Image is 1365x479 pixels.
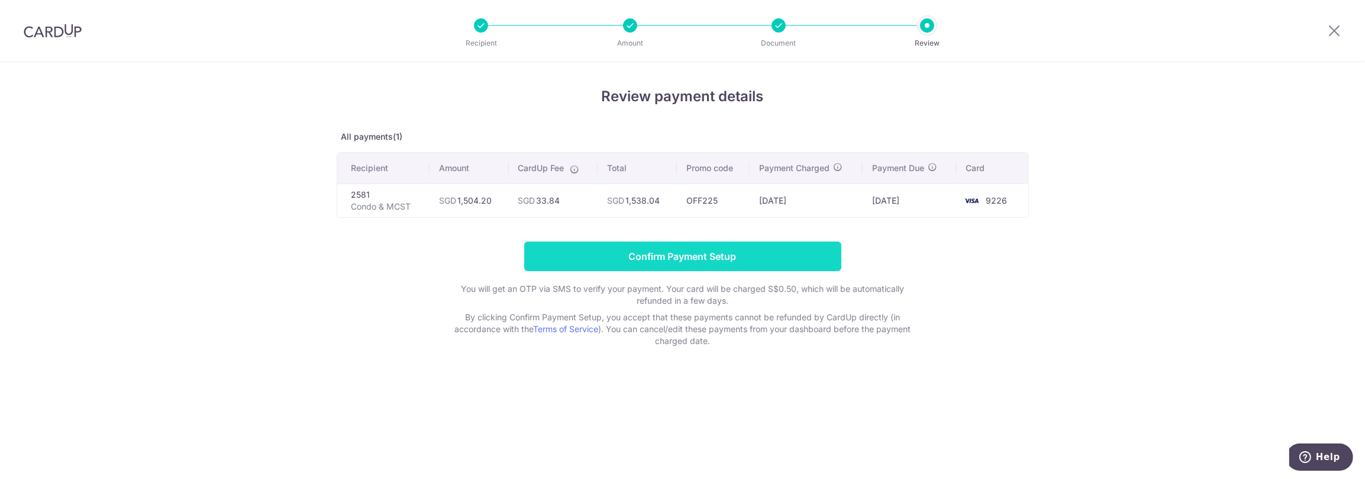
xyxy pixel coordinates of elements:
p: Review [883,37,971,49]
td: [DATE] [750,184,863,217]
span: CardUp Fee [518,162,564,174]
a: Terms of Service [533,324,598,334]
input: Confirm Payment Setup [524,242,841,271]
span: SGD [607,195,624,205]
p: Document [735,37,822,49]
span: Payment Due [872,162,924,174]
span: SGD [439,195,456,205]
th: Total [598,153,677,184]
p: By clicking Confirm Payment Setup, you accept that these payments cannot be refunded by CardUp di... [446,311,919,347]
p: Amount [586,37,674,49]
iframe: Opens a widget where you can find more information [1289,443,1353,473]
p: All payments(1) [337,131,1029,143]
p: You will get an OTP via SMS to verify your payment. Your card will be charged S$0.50, which will ... [446,283,919,307]
img: <span class="translation_missing" title="translation missing: en.account_steps.new_confirm_form.b... [960,194,983,208]
td: [DATE] [863,184,956,217]
td: 33.84 [509,184,598,217]
p: Condo & MCST [351,201,420,213]
th: Promo code [677,153,750,184]
th: Card [956,153,1028,184]
th: Amount [430,153,509,184]
th: Recipient [337,153,430,184]
img: CardUp [24,24,82,38]
span: 9226 [986,195,1007,205]
h4: Review payment details [337,86,1029,107]
td: 1,504.20 [430,184,509,217]
td: 1,538.04 [598,184,677,217]
span: SGD [518,195,535,205]
td: 2581 [337,184,430,217]
span: Payment Charged [759,162,830,174]
td: OFF225 [677,184,750,217]
p: Recipient [437,37,525,49]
